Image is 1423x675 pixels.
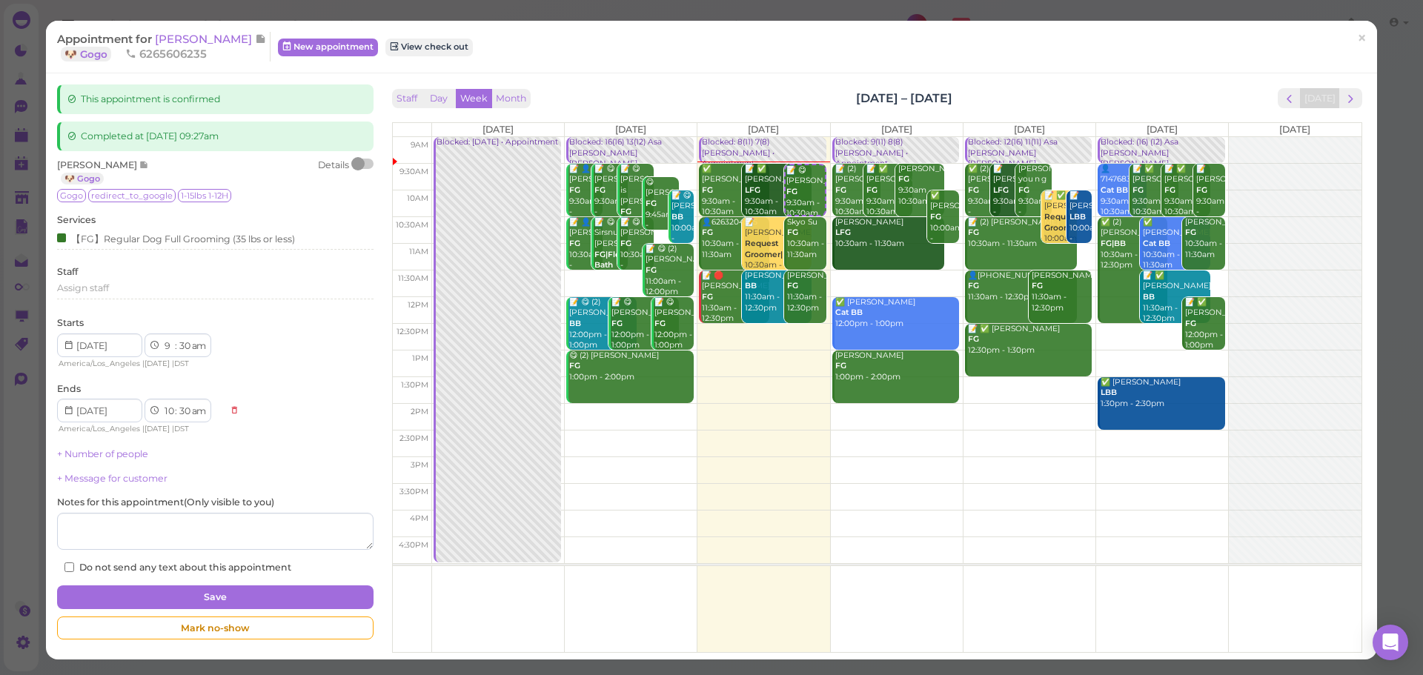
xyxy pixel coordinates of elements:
[59,359,140,368] span: America/Los_Angeles
[568,217,603,282] div: 📝 👤😋 [PERSON_NAME] 10:30am - 11:30am
[399,540,428,550] span: 4:30pm
[57,448,148,459] a: + Number of people
[64,562,74,572] input: Do not send any text about this appointment
[61,47,111,61] a: 🐶 Gogo
[1147,124,1178,135] span: [DATE]
[61,173,104,184] a: 🐶 Gogo
[968,334,979,344] b: FG
[701,217,769,261] div: 👤6263204565 10:30am - 11:30am
[569,361,580,370] b: FG
[835,227,851,237] b: LFG
[701,270,769,325] div: 📝 🛑 [PERSON_NAME] 11:30am - 12:30pm
[968,281,979,290] b: FG
[1032,281,1043,290] b: FG
[835,297,960,330] div: ✅ [PERSON_NAME] 12:00pm - 1:00pm
[407,193,428,203] span: 10am
[929,190,959,256] div: ✅ [PERSON_NAME] 10:00am - 11:00am
[786,165,825,219] div: 📝 😋 [PERSON_NAME] 9:30am - 10:30am
[1300,88,1340,108] button: [DATE]
[1069,212,1086,222] b: LBB
[1132,164,1178,218] div: 📝 ✅ [PERSON_NAME] 9:30am - 10:30am
[57,159,139,170] span: [PERSON_NAME]
[88,189,176,202] span: redirect_to_google
[620,217,654,282] div: 📝 😋 [PERSON_NAME] 10:30am - 11:30am
[57,382,81,396] label: Ends
[611,319,623,328] b: FG
[594,164,628,229] div: 📝 😋 [PERSON_NAME] 9:30am - 10:30am
[1031,270,1092,314] div: [PERSON_NAME] 11:30am - 12:30pm
[1348,21,1376,56] a: ×
[1100,217,1168,271] div: ✅ (2) [PERSON_NAME] 10:30am - 12:30pm
[835,137,960,170] div: Blocked: 9(11) 8(8) [PERSON_NAME] • Appointment
[702,227,713,237] b: FG
[1069,190,1092,256] div: 📝 [PERSON_NAME] 10:00am - 11:00am
[1142,217,1210,271] div: ✅ [PERSON_NAME] 10:30am - 11:30am
[835,217,945,250] div: [PERSON_NAME] 10:30am - 11:30am
[410,513,428,523] span: 4pm
[421,89,457,109] button: Day
[611,297,679,351] div: 📝 😋 [PERSON_NAME] 12:00pm - 1:00pm
[1101,388,1117,397] b: LBB
[744,164,812,218] div: 📝 ✅ [PERSON_NAME] 9:30am - 10:30am
[59,424,140,433] span: America/Los_Angeles
[620,164,654,251] div: 📝 😋 [PERSON_NAME] is [PERSON_NAME] 9:30am - 10:30am
[748,124,779,135] span: [DATE]
[1357,28,1367,49] span: ×
[57,282,109,293] span: Assign staff
[57,357,222,370] div: | |
[568,350,694,383] div: 😋 (2) [PERSON_NAME] 1:00pm - 2:00pm
[1373,625,1408,660] div: Open Intercom Messenger
[594,250,625,270] b: FG|Flea Bath
[318,159,349,185] div: Details
[744,270,812,314] div: [PERSON_NAME] 11:30am - 12:30pm
[456,89,492,109] button: Week
[436,137,561,148] div: Blocked: [DATE] • Appointment
[968,185,979,195] b: FG
[174,424,189,433] span: DST
[745,239,794,259] b: Request Groomer|FG
[145,359,170,368] span: [DATE]
[671,212,683,222] b: BB
[645,244,694,298] div: 📝 😋 (2) [PERSON_NAME] 11:00am - 12:00pm
[57,616,373,640] div: Mark no-show
[568,137,694,181] div: Blocked: 16(16) 13(12) Asa [PERSON_NAME] [PERSON_NAME] • Appointment
[178,189,231,202] span: 1-15lbs 1-12H
[155,32,255,46] span: [PERSON_NAME]
[1278,88,1301,108] button: prev
[397,327,428,336] span: 12:30pm
[57,213,96,227] label: Services
[615,124,646,135] span: [DATE]
[835,185,846,195] b: FG
[408,300,428,310] span: 12pm
[145,424,170,433] span: [DATE]
[57,189,86,202] span: Gogo
[594,185,606,195] b: FG
[835,350,960,383] div: [PERSON_NAME] 1:00pm - 2:00pm
[57,316,84,330] label: Starts
[993,185,1009,195] b: LFG
[702,292,713,302] b: FG
[620,239,631,248] b: FG
[57,84,373,114] div: This appointment is confirmed
[569,185,580,195] b: FG
[398,273,428,283] span: 11:30am
[1142,270,1210,325] div: 📝 ✅ [PERSON_NAME] 11:30am - 12:30pm
[1339,88,1362,108] button: next
[646,199,657,208] b: FG
[1044,190,1078,267] div: 📝 ✅ [PERSON_NAME] 10:00am - 11:00am
[57,230,295,246] div: 【FG】Regular Dog Full Grooming (35 lbs or less)
[411,140,428,150] span: 9am
[1185,319,1196,328] b: FG
[787,281,798,290] b: FG
[1014,124,1045,135] span: [DATE]
[568,297,637,351] div: 📝 😋 (2) [PERSON_NAME] 12:00pm - 1:00pm
[856,90,952,107] h2: [DATE] – [DATE]
[1018,185,1029,195] b: FG
[409,247,428,256] span: 11am
[1184,217,1224,261] div: [PERSON_NAME] 10:30am - 11:30am
[701,164,769,218] div: ✅ [PERSON_NAME] 9:30am - 10:30am
[786,270,826,314] div: [PERSON_NAME] 11:30am - 12:30pm
[57,496,274,509] label: Notes for this appointment ( Only visible to you )
[1184,297,1224,351] div: 📝 ✅ [PERSON_NAME] 12:00pm - 1:00pm
[967,270,1078,303] div: 👤[PHONE_NUMBER] 11:30am - 12:30pm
